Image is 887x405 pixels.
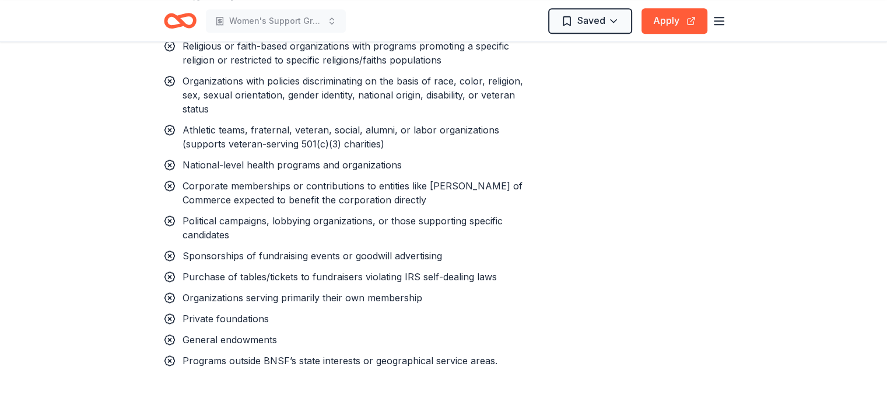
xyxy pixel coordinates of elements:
span: General endowments [183,334,277,346]
span: Programs outside BNSF’s state interests or geographical service areas. [183,355,497,367]
span: Organizations with policies discriminating on the basis of race, color, religion, sex, sexual ori... [183,75,523,115]
span: Organizations serving primarily their own membership [183,292,422,304]
span: Private foundations [183,313,269,325]
button: Apply [641,8,707,34]
button: Saved [548,8,632,34]
span: Purchase of tables/tickets to fundraisers violating IRS self-dealing laws [183,271,497,283]
a: Home [164,7,197,34]
span: National-level health programs and organizations [183,159,402,171]
button: Women's Support Group [206,9,346,33]
span: Sponsorships of fundraising events or goodwill advertising [183,250,442,262]
span: Corporate memberships or contributions to entities like [PERSON_NAME] of Commerce expected to ben... [183,180,523,206]
span: Women's Support Group [229,14,322,28]
span: Saved [577,13,605,28]
span: Athletic teams, fraternal, veteran, social, alumni, or labor organizations (supports veteran-serv... [183,124,499,150]
span: Political campaigns, lobbying organizations, or those supporting specific candidates [183,215,503,241]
